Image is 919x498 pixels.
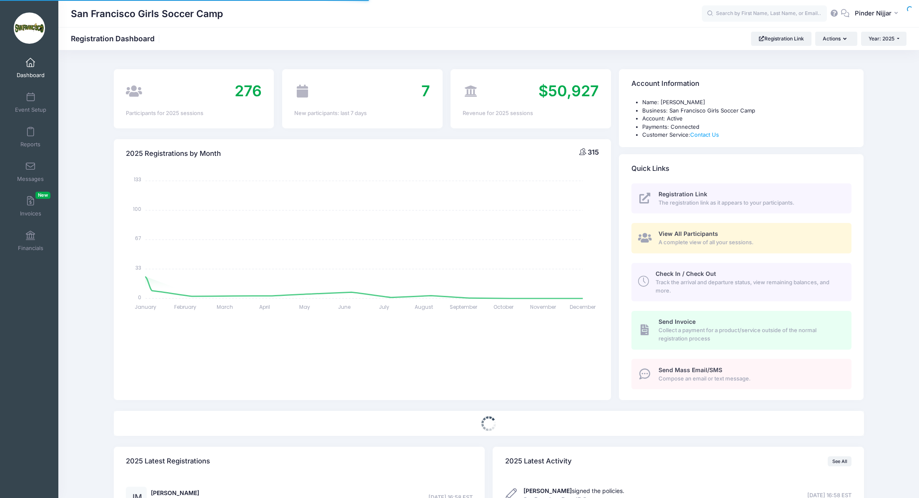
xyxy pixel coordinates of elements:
[174,303,196,310] tspan: February
[702,5,827,22] input: Search by First Name, Last Name, or Email...
[631,157,669,180] h4: Quick Links
[656,270,716,277] span: Check In / Check Out
[690,131,719,138] a: Contact Us
[151,489,199,496] a: [PERSON_NAME]
[828,456,851,466] a: See All
[523,487,572,494] strong: [PERSON_NAME]
[11,53,50,83] a: Dashboard
[659,190,707,198] span: Registration Link
[138,293,141,300] tspan: 0
[379,303,389,310] tspan: July
[421,82,430,100] span: 7
[815,32,857,46] button: Actions
[11,157,50,186] a: Messages
[659,375,842,383] span: Compose an email or text message.
[11,226,50,255] a: Financials
[135,303,156,310] tspan: January
[631,359,851,389] a: Send Mass Email/SMS Compose an email or text message.
[20,210,41,217] span: Invoices
[15,106,46,113] span: Event Setup
[869,35,894,42] span: Year: 2025
[659,366,722,373] span: Send Mass Email/SMS
[523,487,624,494] a: [PERSON_NAME]signed the policies.
[133,205,141,213] tspan: 100
[642,107,851,115] li: Business: San Francisco Girls Soccer Camp
[493,303,513,310] tspan: October
[659,318,696,325] span: Send Invoice
[11,192,50,221] a: InvoicesNew
[17,72,45,79] span: Dashboard
[17,175,44,183] span: Messages
[20,141,40,148] span: Reports
[463,109,598,118] div: Revenue for 2025 sessions
[659,238,842,247] span: A complete view of all your sessions.
[235,82,262,100] span: 276
[338,303,351,310] tspan: June
[35,192,50,199] span: New
[570,303,596,310] tspan: December
[631,183,851,214] a: Registration Link The registration link as it appears to your participants.
[855,9,891,18] span: Pinder Nijjar
[849,4,906,23] button: Pinder Nijjar
[134,176,141,183] tspan: 133
[751,32,811,46] a: Registration Link
[642,131,851,139] li: Customer Service:
[631,72,699,96] h4: Account Information
[642,123,851,131] li: Payments: Connected
[538,82,599,100] span: $50,927
[71,4,223,23] h1: San Francisco Girls Soccer Camp
[217,303,233,310] tspan: March
[126,109,262,118] div: Participants for 2025 sessions
[450,303,478,310] tspan: September
[126,450,210,473] h4: 2025 Latest Registrations
[505,450,572,473] h4: 2025 Latest Activity
[631,311,851,349] a: Send Invoice Collect a payment for a product/service outside of the normal registration process
[135,235,141,242] tspan: 67
[631,223,851,253] a: View All Participants A complete view of all your sessions.
[530,303,556,310] tspan: November
[642,115,851,123] li: Account: Active
[415,303,433,310] tspan: August
[299,303,310,310] tspan: May
[11,88,50,117] a: Event Setup
[135,264,141,271] tspan: 33
[294,109,430,118] div: New participants: last 7 days
[126,142,221,165] h4: 2025 Registrations by Month
[588,148,599,156] span: 315
[642,98,851,107] li: Name: [PERSON_NAME]
[259,303,270,310] tspan: April
[659,230,718,237] span: View All Participants
[861,32,906,46] button: Year: 2025
[631,263,851,301] a: Check In / Check Out Track the arrival and departure status, view remaining balances, and more.
[656,278,842,295] span: Track the arrival and departure status, view remaining balances, and more.
[659,199,842,207] span: The registration link as it appears to your participants.
[71,34,162,43] h1: Registration Dashboard
[14,13,45,44] img: San Francisco Girls Soccer Camp
[11,123,50,152] a: Reports
[18,245,43,252] span: Financials
[659,326,842,343] span: Collect a payment for a product/service outside of the normal registration process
